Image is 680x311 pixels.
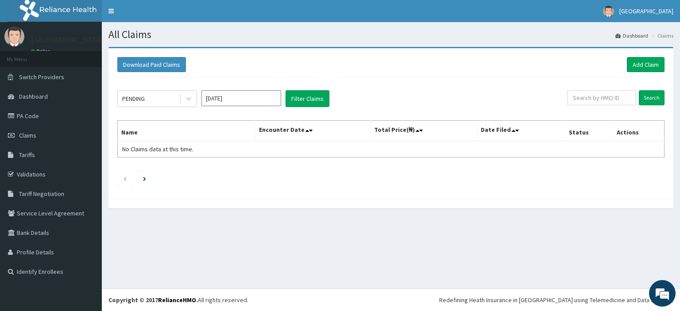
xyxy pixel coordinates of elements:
button: Download Paid Claims [117,57,186,72]
button: Filter Claims [286,90,329,107]
span: No Claims data at this time. [122,145,193,153]
a: Previous page [123,174,127,182]
strong: Copyright © 2017 . [108,296,198,304]
a: Dashboard [615,32,648,39]
div: PENDING [122,94,145,103]
th: Status [565,121,613,141]
span: Tariff Negotiation [19,190,64,198]
span: Claims [19,131,36,139]
span: [GEOGRAPHIC_DATA] [619,7,673,15]
div: Redefining Heath Insurance in [GEOGRAPHIC_DATA] using Telemedicine and Data Science! [439,296,673,304]
img: User Image [4,27,24,46]
span: Switch Providers [19,73,64,81]
th: Date Filed [477,121,565,141]
th: Name [118,121,255,141]
footer: All rights reserved. [102,288,680,311]
th: Actions [613,121,664,141]
span: Dashboard [19,92,48,100]
input: Search [639,90,665,105]
a: Online [31,48,52,54]
a: RelianceHMO [158,296,196,304]
p: [GEOGRAPHIC_DATA] [31,36,104,44]
img: User Image [603,6,614,17]
th: Total Price(₦) [371,121,477,141]
li: Claims [649,32,673,39]
input: Search by HMO ID [567,90,636,105]
input: Select Month and Year [201,90,281,106]
a: Add Claim [627,57,665,72]
h1: All Claims [108,29,673,40]
th: Encounter Date [255,121,371,141]
a: Next page [143,174,146,182]
span: Tariffs [19,151,35,159]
